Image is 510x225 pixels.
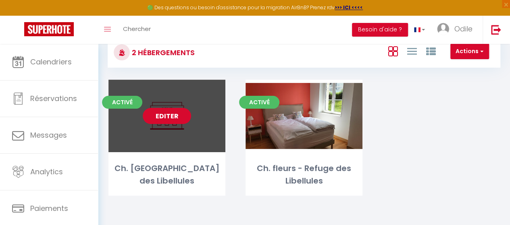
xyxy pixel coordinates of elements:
span: Analytics [30,167,63,177]
button: Actions [450,43,489,60]
a: Chercher [117,16,157,44]
span: Réservations [30,93,77,103]
span: Activé [102,96,142,109]
button: Besoin d'aide ? [352,23,408,37]
a: >>> ICI <<<< [335,4,363,11]
img: logout [491,25,501,35]
a: Vue par Groupe [426,44,435,58]
h3: 2 Hébergements [130,43,195,62]
span: Paiements [30,203,68,213]
a: Vue en Box [388,44,398,58]
span: Chercher [123,25,151,33]
img: Super Booking [24,22,74,36]
a: Editer [143,108,191,124]
span: Calendriers [30,57,72,67]
a: ... Odile [431,16,483,44]
a: Vue en Liste [407,44,416,58]
div: Ch. fleurs - Refuge des Libellules [246,162,362,188]
span: Messages [30,130,67,140]
img: ... [437,23,449,35]
div: Ch. [GEOGRAPHIC_DATA] des Libellules [108,162,225,188]
span: Odile [454,24,473,34]
span: Activé [239,96,279,109]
